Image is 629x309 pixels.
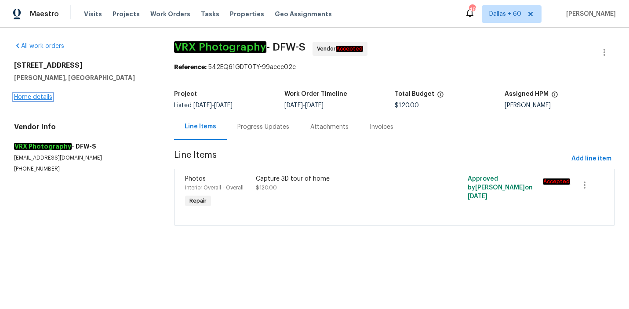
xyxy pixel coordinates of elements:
span: The hpm assigned to this work order. [551,91,558,102]
span: Photos [185,176,206,182]
span: [DATE] [214,102,233,109]
div: 489 [469,5,475,14]
span: Listed [174,102,233,109]
em: Accepted [336,46,363,52]
a: All work orders [14,43,64,49]
span: [DATE] [284,102,303,109]
span: Repair [186,196,210,205]
a: Home details [14,94,52,100]
span: [PERSON_NAME] [563,10,616,18]
span: - [284,102,324,109]
p: [PHONE_NUMBER] [14,165,153,173]
h5: - DFW-S [14,142,153,151]
span: Interior Overall - Overall [185,185,244,190]
em: Accepted [543,178,570,185]
span: Geo Assignments [275,10,332,18]
span: Vendor [317,44,367,53]
span: The total cost of line items that have been proposed by Opendoor. This sum includes line items th... [437,91,444,102]
span: [DATE] [468,193,487,200]
div: [PERSON_NAME] [505,102,615,109]
span: Visits [84,10,102,18]
em: VRX Photography [174,41,266,53]
h5: Project [174,91,197,97]
div: Progress Updates [237,123,289,131]
span: - [193,102,233,109]
span: $120.00 [395,102,419,109]
h5: [PERSON_NAME], [GEOGRAPHIC_DATA] [14,73,153,82]
span: Work Orders [150,10,190,18]
span: Projects [113,10,140,18]
p: [EMAIL_ADDRESS][DOMAIN_NAME] [14,154,153,162]
h5: Total Budget [395,91,434,97]
div: Attachments [310,123,349,131]
div: Line Items [185,122,216,131]
span: Maestro [30,10,59,18]
span: Line Items [174,151,568,167]
span: Properties [230,10,264,18]
span: $120.00 [256,185,277,190]
span: [DATE] [305,102,324,109]
div: 542EQ61GDT0TY-99aecc02c [174,63,615,72]
span: Approved by [PERSON_NAME] on [468,176,533,200]
span: Add line item [571,153,611,164]
h5: Assigned HPM [505,91,549,97]
button: Add line item [568,151,615,167]
div: Invoices [370,123,393,131]
b: Reference: [174,64,207,70]
div: Capture 3D tour of home [256,174,427,183]
em: VRX Photography [14,143,72,150]
h5: Work Order Timeline [284,91,347,97]
span: - DFW-S [174,42,305,52]
span: [DATE] [193,102,212,109]
h4: Vendor Info [14,123,153,131]
span: Tasks [201,11,219,17]
span: Dallas + 60 [489,10,521,18]
h2: [STREET_ADDRESS] [14,61,153,70]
